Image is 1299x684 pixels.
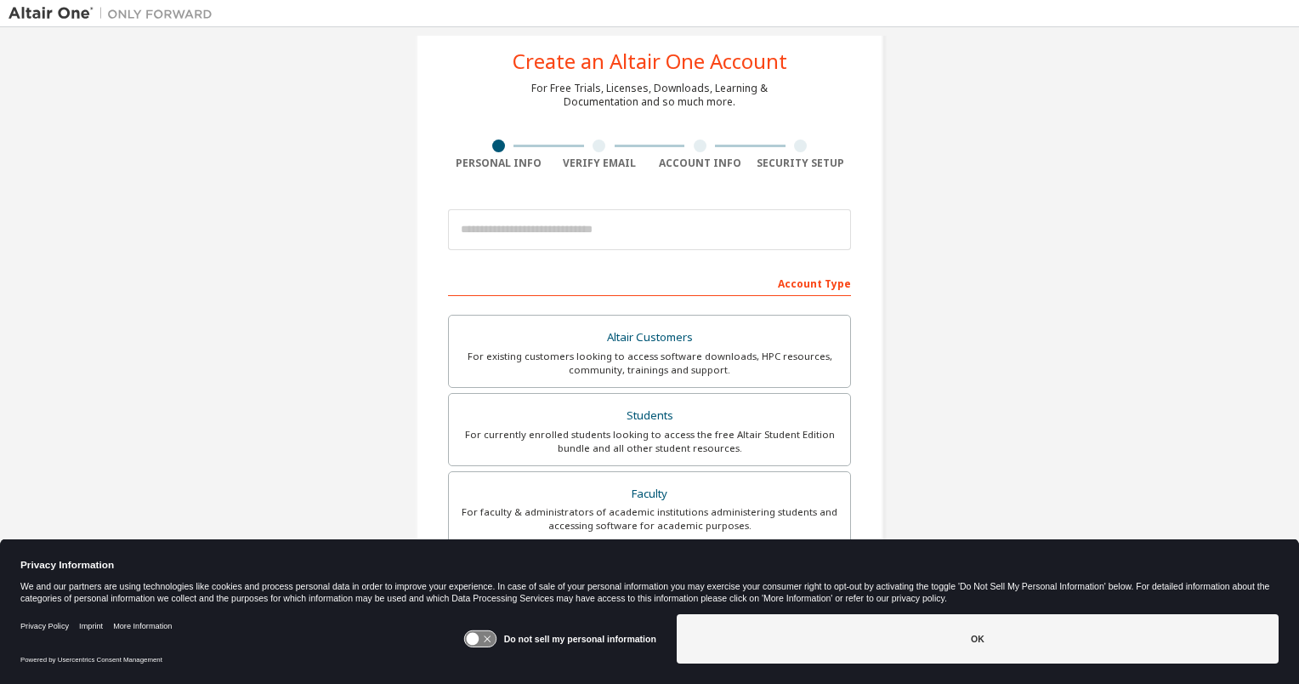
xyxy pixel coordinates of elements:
div: Account Type [448,269,851,296]
div: For currently enrolled students looking to access the free Altair Student Edition bundle and all ... [459,428,840,455]
img: Altair One [9,5,221,22]
div: Altair Customers [459,326,840,350]
div: Create an Altair One Account [513,51,787,71]
div: Personal Info [448,157,549,170]
div: Students [459,404,840,428]
div: For existing customers looking to access software downloads, HPC resources, community, trainings ... [459,350,840,377]
div: Account Info [649,157,751,170]
div: Security Setup [751,157,852,170]
div: For faculty & administrators of academic institutions administering students and accessing softwa... [459,505,840,533]
div: For Free Trials, Licenses, Downloads, Learning & Documentation and so much more. [531,82,768,109]
div: Faculty [459,482,840,506]
div: Verify Email [549,157,650,170]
